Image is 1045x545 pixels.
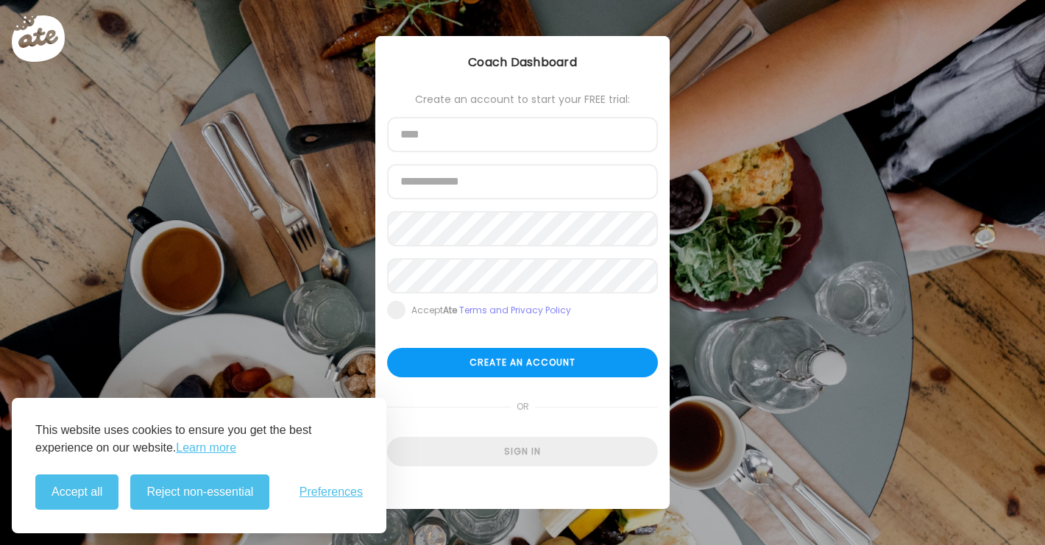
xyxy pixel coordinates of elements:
span: Preferences [300,485,363,499]
a: Learn more [176,439,236,457]
button: Reject non-essential [130,474,269,510]
span: or [511,392,535,421]
a: Terms and Privacy Policy [459,304,571,316]
div: Create an account [387,348,658,377]
b: Ate [443,304,457,316]
div: Sign in [387,437,658,466]
div: Coach Dashboard [375,54,670,71]
p: This website uses cookies to ensure you get the best experience on our website. [35,421,363,457]
div: Accept [411,304,571,316]
button: Accept all cookies [35,474,118,510]
button: Toggle preferences [300,485,363,499]
div: Create an account to start your FREE trial: [387,93,658,105]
